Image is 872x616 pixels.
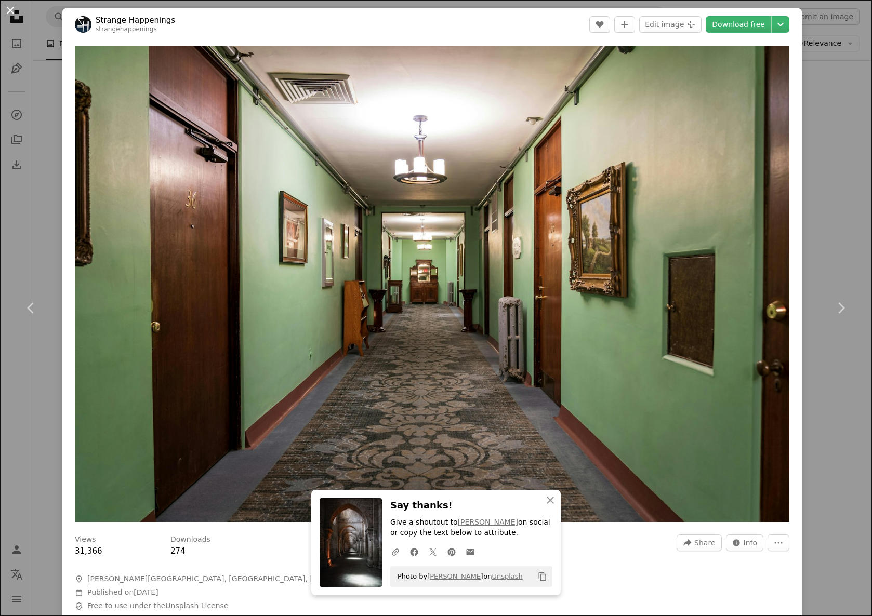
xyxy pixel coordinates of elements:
span: [PERSON_NAME][GEOGRAPHIC_DATA], [GEOGRAPHIC_DATA], [GEOGRAPHIC_DATA], [GEOGRAPHIC_DATA], [GEOGRAP... [87,574,387,584]
a: [PERSON_NAME] [458,518,518,526]
a: Unsplash License [165,601,228,610]
span: Free to use under the [87,601,229,611]
span: Info [744,535,758,551]
a: Download free [706,16,771,33]
a: strangehappenings [96,25,157,33]
button: Like [589,16,610,33]
a: [PERSON_NAME] [427,572,483,580]
p: Give a shoutout to on social or copy the text below to attribute. [390,517,552,538]
button: Stats about this image [726,534,764,551]
a: Next [810,258,872,358]
span: Photo by on [392,568,523,585]
button: Share this image [677,534,721,551]
a: Share on Pinterest [442,541,461,562]
span: 274 [170,546,186,556]
h3: Say thanks! [390,498,552,513]
button: More Actions [768,534,789,551]
time: August 20, 2024 at 11:55:11 AM MDT [134,588,158,596]
a: Share on Twitter [424,541,442,562]
span: 31,366 [75,546,102,556]
button: Choose download size [772,16,789,33]
a: Share on Facebook [405,541,424,562]
span: Published on [87,588,158,596]
button: Zoom in on this image [75,46,789,522]
button: Add to Collection [614,16,635,33]
img: Go to Strange Happenings's profile [75,16,91,33]
img: A long hallway with a carpeted floor and green walls [75,46,789,522]
button: Edit image [639,16,702,33]
button: Copy to clipboard [534,568,551,585]
h3: Downloads [170,534,210,545]
a: Share over email [461,541,480,562]
a: Unsplash [492,572,522,580]
a: Strange Happenings [96,15,175,25]
h3: Views [75,534,96,545]
span: Share [694,535,715,551]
